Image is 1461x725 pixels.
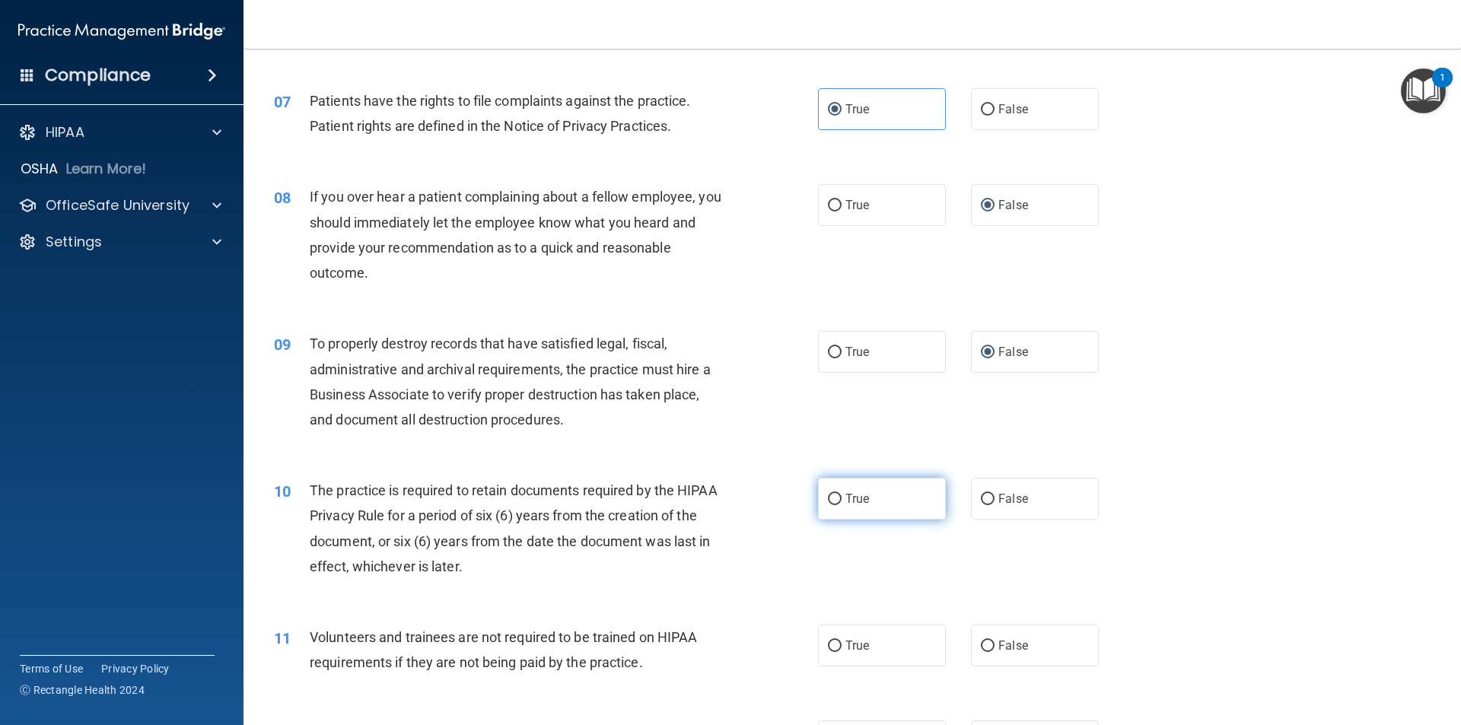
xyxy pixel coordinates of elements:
a: HIPAA [18,123,221,142]
span: False [998,198,1028,212]
input: True [828,200,842,211]
input: False [981,494,995,505]
p: OSHA [21,160,59,178]
h4: Compliance [45,65,151,86]
span: 10 [274,482,291,501]
span: 11 [274,629,291,647]
span: True [845,345,869,359]
input: True [828,104,842,116]
div: 1 [1440,78,1445,97]
p: Learn More! [66,160,147,178]
span: If you over hear a patient complaining about a fellow employee, you should immediately let the em... [310,189,721,281]
input: False [981,200,995,211]
input: True [828,347,842,358]
input: False [981,641,995,652]
p: HIPAA [46,123,84,142]
span: 07 [274,93,291,111]
span: Volunteers and trainees are not required to be trained on HIPAA requirements if they are not bein... [310,629,697,670]
input: False [981,347,995,358]
a: OfficeSafe University [18,196,221,215]
input: True [828,641,842,652]
span: True [845,491,869,506]
span: False [998,491,1028,506]
button: Open Resource Center, 1 new notification [1401,68,1446,113]
p: OfficeSafe University [46,196,189,215]
p: Settings [46,233,102,251]
span: 09 [274,335,291,354]
span: 08 [274,189,291,207]
span: To properly destroy records that have satisfied legal, fiscal, administrative and archival requir... [310,335,711,428]
span: True [845,198,869,212]
span: Ⓒ Rectangle Health 2024 [20,682,145,698]
span: True [845,638,869,653]
span: False [998,345,1028,359]
a: Settings [18,233,221,251]
input: False [981,104,995,116]
span: The practice is required to retain documents required by the HIPAA Privacy Rule for a period of s... [310,482,718,574]
img: PMB logo [18,16,225,46]
iframe: Drift Widget Chat Controller [1385,620,1443,678]
span: Patients have the rights to file complaints against the practice. Patient rights are defined in t... [310,93,691,134]
input: True [828,494,842,505]
a: Terms of Use [20,661,83,676]
span: False [998,102,1028,116]
span: True [845,102,869,116]
span: False [998,638,1028,653]
a: Privacy Policy [101,661,170,676]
